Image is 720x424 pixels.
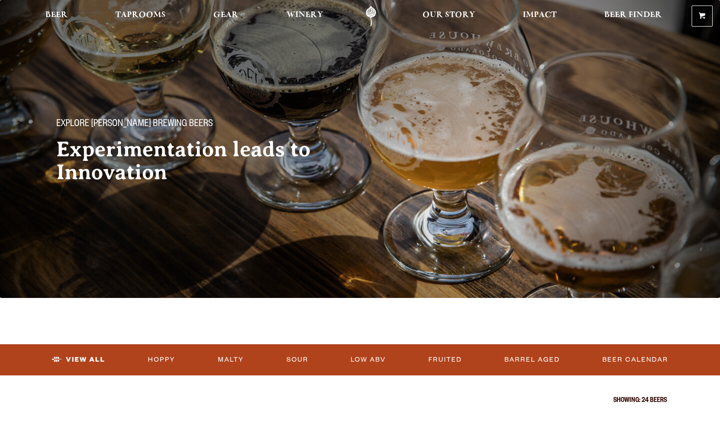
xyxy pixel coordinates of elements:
[39,6,74,27] a: Beer
[283,349,312,370] a: Sour
[144,349,179,370] a: Hoppy
[604,11,662,19] span: Beer Finder
[214,349,248,370] a: Malty
[523,11,557,19] span: Impact
[213,11,238,19] span: Gear
[45,11,68,19] span: Beer
[281,6,329,27] a: Winery
[56,119,213,131] span: Explore [PERSON_NAME] Brewing Beers
[354,6,388,27] a: Odell Home
[109,6,172,27] a: Taprooms
[56,138,342,184] h2: Experimentation leads to Innovation
[422,11,475,19] span: Our Story
[48,349,109,370] a: View All
[501,349,563,370] a: Barrel Aged
[287,11,323,19] span: Winery
[425,349,466,370] a: Fruited
[599,349,672,370] a: Beer Calendar
[207,6,244,27] a: Gear
[417,6,481,27] a: Our Story
[517,6,563,27] a: Impact
[54,397,667,405] p: Showing: 24 Beers
[598,6,668,27] a: Beer Finder
[115,11,166,19] span: Taprooms
[347,349,390,370] a: Low ABV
